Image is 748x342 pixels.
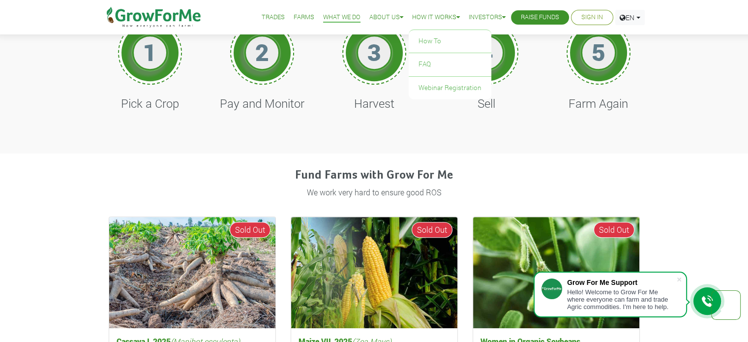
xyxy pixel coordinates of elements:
img: growforme image [291,217,457,329]
h4: Fund Farms with Grow For Me [109,168,640,183]
a: FAQ [409,53,491,76]
div: Hello! Welcome to Grow For Me where everyone can farm and trade Agric commodities. I'm here to help. [567,288,676,311]
div: Grow For Me Support [567,279,676,286]
h1: 3 [359,38,389,66]
a: Investors [469,12,506,23]
img: growforme image [109,217,275,329]
a: How To [409,30,491,53]
h4: Harvest [330,96,418,111]
a: What We Do [323,12,360,23]
h1: 2 [247,38,277,66]
p: We work very hard to ensure good ROS [110,187,638,198]
a: Farms [294,12,314,23]
a: Sign In [581,12,603,23]
a: Raise Funds [521,12,559,23]
h1: 5 [584,38,613,66]
a: Webinar Registration [409,77,491,99]
img: growforme image [473,217,639,329]
span: Sold Out [230,222,270,238]
a: How it Works [412,12,460,23]
a: About Us [369,12,403,23]
h4: Pick a Crop [106,96,194,111]
span: Sold Out [412,222,452,238]
a: Trades [262,12,285,23]
h1: 1 [135,38,165,66]
h4: Pay and Monitor [218,96,306,111]
span: Sold Out [594,222,634,238]
h4: Farm Again [555,96,642,111]
a: EN [615,10,645,25]
h4: Sell [443,96,530,111]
